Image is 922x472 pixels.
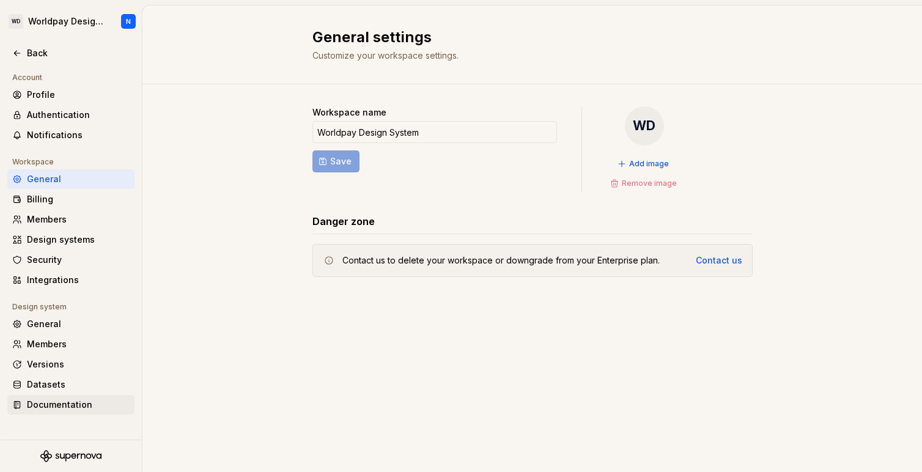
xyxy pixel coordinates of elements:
[7,375,135,394] a: Datasets
[27,173,130,185] div: General
[27,338,130,350] div: Members
[342,254,660,267] div: Contact us to delete your workspace or downgrade from your Enterprise plan.
[7,270,135,290] a: Integrations
[7,210,135,229] a: Members
[27,274,130,286] div: Integrations
[7,334,135,354] a: Members
[7,155,59,169] div: Workspace
[7,230,135,249] a: Design systems
[7,85,135,105] a: Profile
[28,15,106,28] div: Worldpay Design System
[27,254,130,266] div: Security
[27,318,130,330] div: General
[27,399,130,411] div: Documentation
[629,159,669,169] span: Add image
[27,109,130,121] div: Authentication
[27,193,130,205] div: Billing
[7,250,135,270] a: Security
[126,17,131,26] div: N
[9,14,23,29] div: WD
[7,70,47,85] div: Account
[7,395,135,415] a: Documentation
[7,190,135,209] a: Billing
[7,43,135,63] a: Back
[7,314,135,334] a: General
[27,213,130,226] div: Members
[312,106,386,119] label: Workspace name
[312,214,375,229] h3: Danger zone
[312,28,738,47] h2: General settings
[27,234,130,246] div: Design systems
[27,47,130,59] div: Back
[625,106,664,146] div: WD
[27,129,130,141] div: Notifications
[27,358,130,371] div: Versions
[7,105,135,125] a: Authentication
[696,254,742,267] a: Contact us
[2,8,139,35] button: WDWorldpay Design SystemN
[614,155,674,172] button: Add image
[312,50,459,61] span: Customize your workspace settings.
[27,378,130,391] div: Datasets
[7,300,72,314] div: Design system
[7,125,135,145] a: Notifications
[7,355,135,374] a: Versions
[40,450,101,462] svg: Supernova Logo
[27,89,130,101] div: Profile
[7,169,135,189] a: General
